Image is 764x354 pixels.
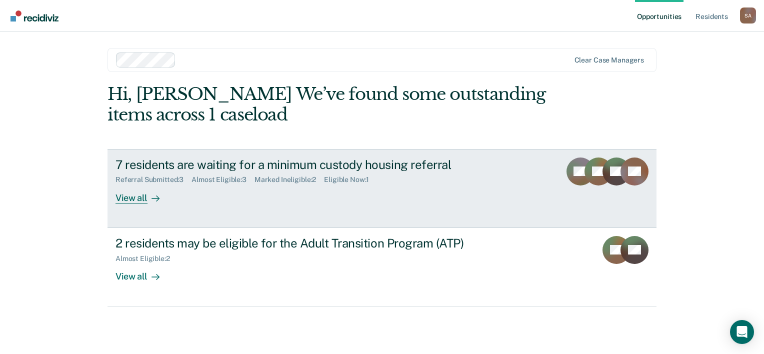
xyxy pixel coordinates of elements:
img: Recidiviz [10,10,58,21]
div: 2 residents may be eligible for the Adult Transition Program (ATP) [115,236,466,250]
div: Marked Ineligible : 2 [254,175,324,184]
a: 7 residents are waiting for a minimum custody housing referralReferral Submitted:3Almost Eligible... [107,149,656,228]
div: View all [115,262,171,282]
div: S A [740,7,756,23]
button: Profile dropdown button [740,7,756,23]
div: Open Intercom Messenger [730,320,754,344]
div: Almost Eligible : 3 [191,175,254,184]
div: Referral Submitted : 3 [115,175,191,184]
div: Almost Eligible : 2 [115,254,178,263]
div: View all [115,184,171,203]
div: 7 residents are waiting for a minimum custody housing referral [115,157,466,172]
a: 2 residents may be eligible for the Adult Transition Program (ATP)Almost Eligible:2View all [107,228,656,306]
div: Clear case managers [574,56,644,64]
div: Eligible Now : 1 [324,175,377,184]
div: Hi, [PERSON_NAME] We’ve found some outstanding items across 1 caseload [107,84,546,125]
